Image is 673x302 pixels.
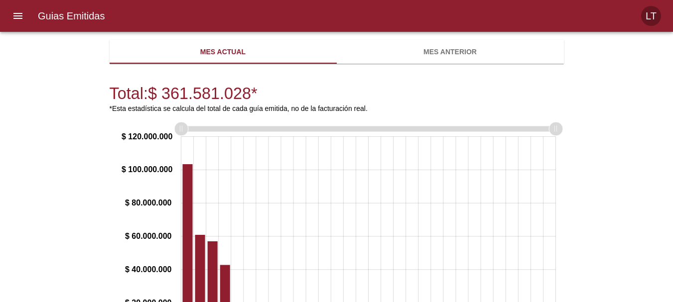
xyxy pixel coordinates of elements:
[125,232,172,240] tspan: $ 60.000.000
[110,40,564,64] div: Tabs Mes Actual o Mes Anterior
[125,265,172,274] tspan: $ 40.000.000
[38,8,105,24] h6: Guias Emitidas
[641,6,661,26] div: Abrir información de usuario
[122,165,172,174] tspan: $ 100.000.000
[641,6,661,26] div: LT
[122,132,172,141] tspan: $ 120.000.000
[6,4,30,28] button: menu
[110,84,564,103] h4: Total: $ 361.581.028 *
[110,103,564,113] p: *Esta estadística se calcula del total de cada guía emitida, no de la facturación real.
[116,46,331,58] span: Mes actual
[343,46,558,58] span: Mes anterior
[125,199,172,207] tspan: $ 80.000.000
